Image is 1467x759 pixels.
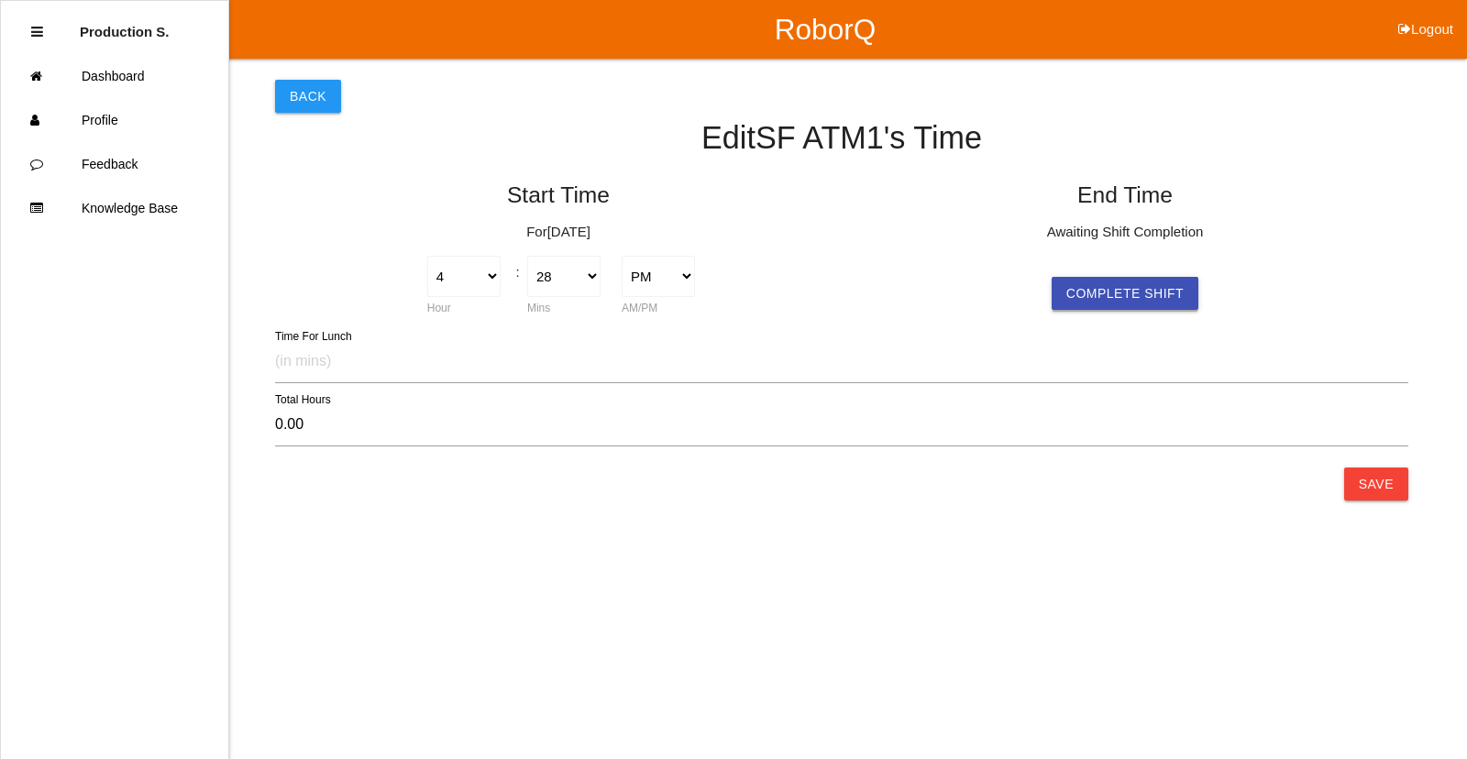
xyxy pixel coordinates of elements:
p: For [DATE] [285,222,832,243]
h4: Edit SF ATM1 's Time [275,121,1408,156]
p: Production Shifts [80,10,170,39]
a: Profile [1,98,228,142]
a: Dashboard [1,54,228,98]
label: AM/PM [622,302,657,314]
label: Total Hours [275,391,331,408]
div: Close [31,10,43,54]
a: Knowledge Base [1,186,228,230]
p: Awaiting Shift Completion [852,222,1398,243]
label: Time For Lunch [275,328,352,345]
button: Back [275,80,341,113]
label: Mins [527,302,550,314]
label: Hour [427,302,451,314]
div: : [512,256,517,283]
h5: Start Time [285,182,832,207]
input: (in mins) [275,341,1408,383]
button: Complete Shift [1052,277,1198,310]
h5: End Time [852,182,1398,207]
a: Feedback [1,142,228,186]
button: Save [1344,467,1408,500]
